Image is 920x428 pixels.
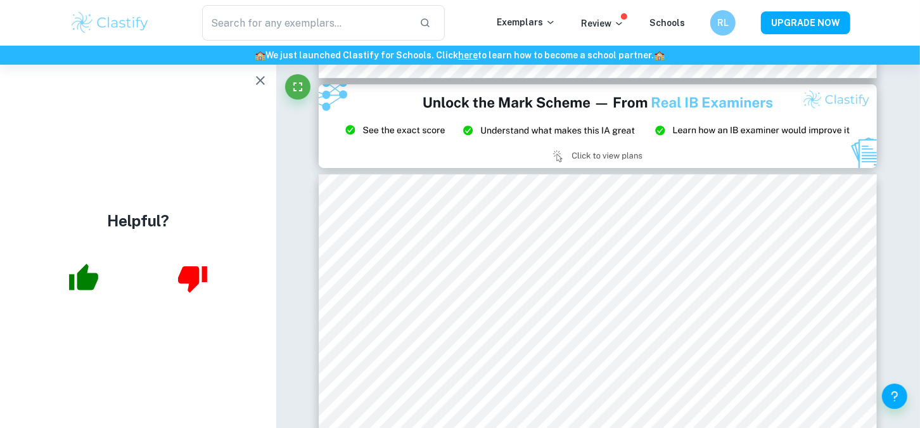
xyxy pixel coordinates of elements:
[882,384,907,409] button: Help and Feedback
[107,209,169,232] h4: Helpful?
[285,74,310,100] button: Fullscreen
[255,50,266,60] span: 🏫
[497,15,556,29] p: Exemplars
[716,16,731,30] h6: RL
[70,10,150,36] img: Clastify logo
[710,10,736,36] button: RL
[459,50,478,60] a: here
[202,5,409,41] input: Search for any exemplars...
[319,84,877,168] img: Ad
[761,11,850,34] button: UPGRADE NOW
[581,16,624,30] p: Review
[3,48,917,62] h6: We just launched Clastify for Schools. Click to learn how to become a school partner.
[649,18,685,28] a: Schools
[655,50,665,60] span: 🏫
